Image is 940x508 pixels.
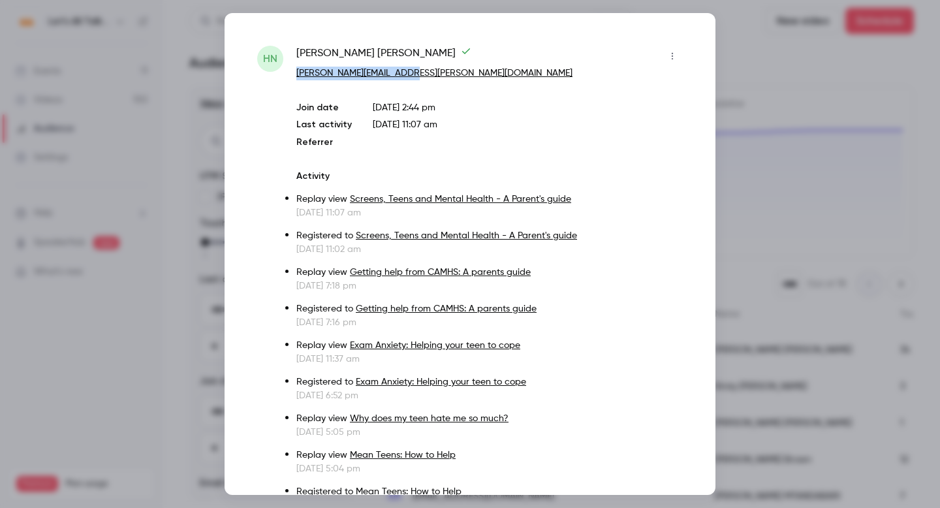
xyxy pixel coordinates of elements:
a: Why does my teen hate me so much? [350,414,509,423]
a: [PERSON_NAME][EMAIL_ADDRESS][PERSON_NAME][DOMAIN_NAME] [296,69,572,78]
p: Registered to [296,375,683,389]
span: [PERSON_NAME] [PERSON_NAME] [296,46,471,67]
p: [DATE] 5:05 pm [296,426,683,439]
p: Join date [296,101,352,114]
p: Activity [296,170,683,183]
p: [DATE] 2:44 pm [373,101,683,114]
p: [DATE] 5:04 pm [296,462,683,475]
span: [DATE] 11:07 am [373,120,437,129]
a: Screens, Teens and Mental Health - A Parent's guide [356,231,577,240]
span: HN [263,51,277,67]
a: Getting help from CAMHS: A parents guide [350,268,531,277]
a: Mean Teens: How to Help [356,487,462,496]
p: [DATE] 6:52 pm [296,389,683,402]
p: Replay view [296,193,683,206]
p: Registered to [296,485,683,499]
a: Getting help from CAMHS: A parents guide [356,304,537,313]
p: Replay view [296,339,683,353]
p: [DATE] 11:37 am [296,353,683,366]
a: Mean Teens: How to Help [350,451,456,460]
p: Referrer [296,136,352,149]
p: Registered to [296,302,683,316]
p: [DATE] 11:07 am [296,206,683,219]
p: [DATE] 7:16 pm [296,316,683,329]
p: [DATE] 7:18 pm [296,279,683,293]
p: [DATE] 11:02 am [296,243,683,256]
p: Replay view [296,449,683,462]
a: Exam Anxiety: Helping your teen to cope [356,377,526,387]
a: Screens, Teens and Mental Health - A Parent's guide [350,195,571,204]
p: Replay view [296,412,683,426]
p: Registered to [296,229,683,243]
a: Exam Anxiety: Helping your teen to cope [350,341,520,350]
p: Last activity [296,118,352,132]
p: Replay view [296,266,683,279]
